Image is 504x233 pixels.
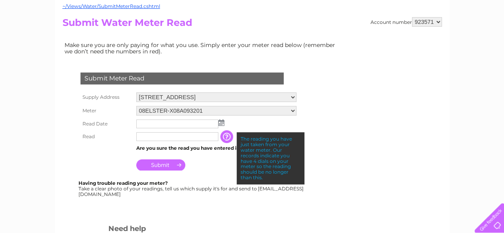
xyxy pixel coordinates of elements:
input: Submit [136,159,185,170]
a: Energy [384,34,401,40]
th: Supply Address [78,90,134,104]
div: Clear Business is a trading name of Verastar Limited (registered in [GEOGRAPHIC_DATA] No. 3667643... [64,4,441,39]
a: Log out [478,34,496,40]
a: Water [364,34,379,40]
img: logo.png [18,21,58,45]
a: ~/Views/Water/SubmitMeterRead.cshtml [63,3,160,9]
th: Read Date [78,117,134,130]
td: Are you sure the read you have entered is correct? [134,143,298,153]
img: ... [218,119,224,126]
th: Read [78,130,134,143]
div: The reading you have just taken from your water meter. Our records indicate you have 4 dials on y... [237,132,304,184]
div: Submit Meter Read [80,72,284,84]
a: Blog [435,34,446,40]
b: Having trouble reading your meter? [78,180,168,186]
td: Make sure you are only paying for what you use. Simply enter your meter read below (remember we d... [63,40,341,57]
h2: Submit Water Meter Read [63,17,442,32]
a: Contact [451,34,471,40]
input: Information [220,130,235,143]
div: Account number [371,17,442,27]
th: Meter [78,104,134,117]
a: 0333 014 3131 [354,4,409,14]
div: Take a clear photo of your readings, tell us which supply it's for and send to [EMAIL_ADDRESS][DO... [78,180,305,197]
a: Telecoms [406,34,430,40]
